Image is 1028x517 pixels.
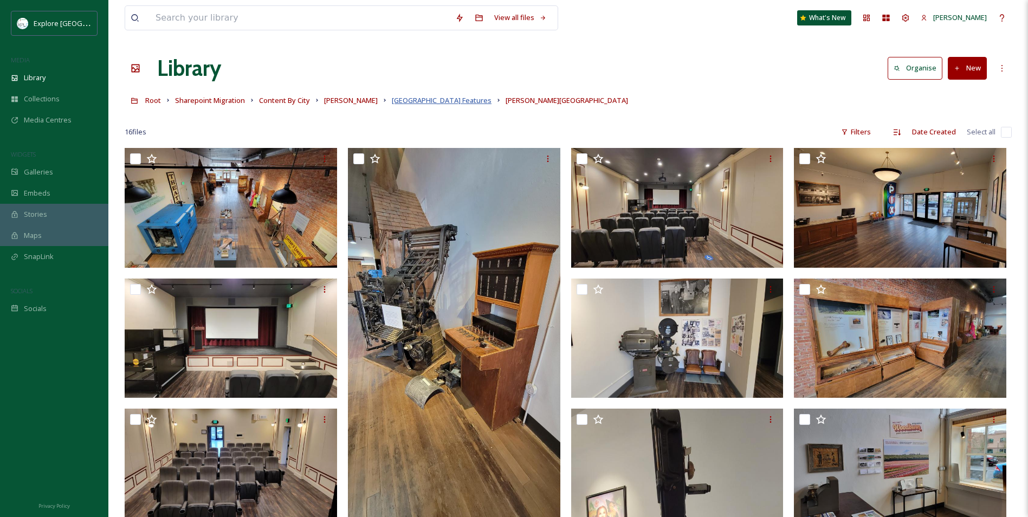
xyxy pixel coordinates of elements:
span: Maps [24,230,42,241]
span: 16 file s [125,127,146,137]
span: [PERSON_NAME] [324,95,378,105]
span: [GEOGRAPHIC_DATA] Features [392,95,492,105]
span: [PERSON_NAME][GEOGRAPHIC_DATA] [506,95,628,105]
span: MEDIA [11,56,30,64]
a: Organise [888,57,948,79]
img: HistoricFilmProjector.jpg [571,279,784,398]
span: Privacy Policy [38,502,70,509]
span: Collections [24,94,60,104]
span: Stories [24,209,47,219]
a: [GEOGRAPHIC_DATA] Features [392,94,492,107]
span: Media Centres [24,115,72,125]
span: Root [145,95,161,105]
a: Privacy Policy [38,499,70,512]
span: SOCIALS [11,287,33,295]
button: Organise [888,57,942,79]
a: Root [145,94,161,107]
a: Sharepoint Migration [175,94,245,107]
img: BungalowStage.jpg [125,279,337,398]
span: [PERSON_NAME] [933,12,987,22]
input: Search your library [150,6,450,30]
a: What's New [797,10,851,25]
span: SnapLink [24,251,54,262]
div: Date Created [907,121,961,143]
img: north%20marion%20account.png [17,18,28,29]
span: WIDGETS [11,150,36,158]
span: Content By City [259,95,310,105]
a: Library [157,52,221,85]
a: View all files [489,7,552,28]
span: Socials [24,303,47,314]
img: AerialViewMuseumInside.jpg [125,148,337,268]
img: TheaterInside.jpg [571,148,784,268]
span: Explore [GEOGRAPHIC_DATA][PERSON_NAME] [34,18,183,28]
a: [PERSON_NAME][GEOGRAPHIC_DATA] [506,94,628,107]
button: New [948,57,987,79]
span: Select all [967,127,995,137]
span: Galleries [24,167,53,177]
div: Filters [836,121,876,143]
span: Embeds [24,188,50,198]
a: Content By City [259,94,310,107]
span: Sharepoint Migration [175,95,245,105]
img: FossilExhibit.jpg [794,279,1006,398]
span: Library [24,73,46,83]
a: [PERSON_NAME] [915,7,992,28]
img: TheaterLobby.jpg [794,148,1006,268]
a: [PERSON_NAME] [324,94,378,107]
